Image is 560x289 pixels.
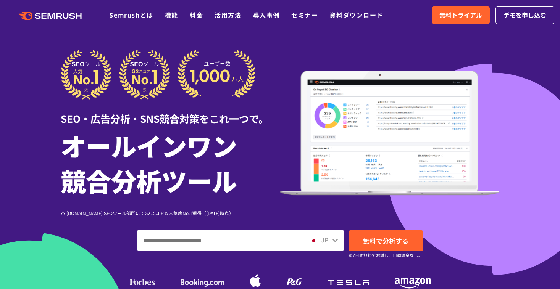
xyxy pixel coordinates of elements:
[363,236,408,246] span: 無料で分析する
[61,209,280,217] div: ※ [DOMAIN_NAME] SEOツール部門にてG2スコア＆人気度No.1獲得（[DATE]時点）
[495,6,554,24] a: デモを申し込む
[329,10,383,19] a: 資料ダウンロード
[349,230,423,251] a: 無料で分析する
[61,128,280,198] h1: オールインワン 競合分析ツール
[291,10,318,19] a: セミナー
[253,10,280,19] a: 導入事例
[109,10,153,19] a: Semrushとは
[165,10,178,19] a: 機能
[215,10,241,19] a: 活用方法
[61,100,280,126] div: SEO・広告分析・SNS競合対策をこれ一つで。
[349,252,422,259] small: ※7日間無料でお試し。自動課金なし。
[439,10,482,20] span: 無料トライアル
[190,10,203,19] a: 料金
[504,10,546,20] span: デモを申し込む
[432,6,490,24] a: 無料トライアル
[137,230,303,251] input: ドメイン、キーワードまたはURLを入力してください
[321,235,328,244] span: JP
